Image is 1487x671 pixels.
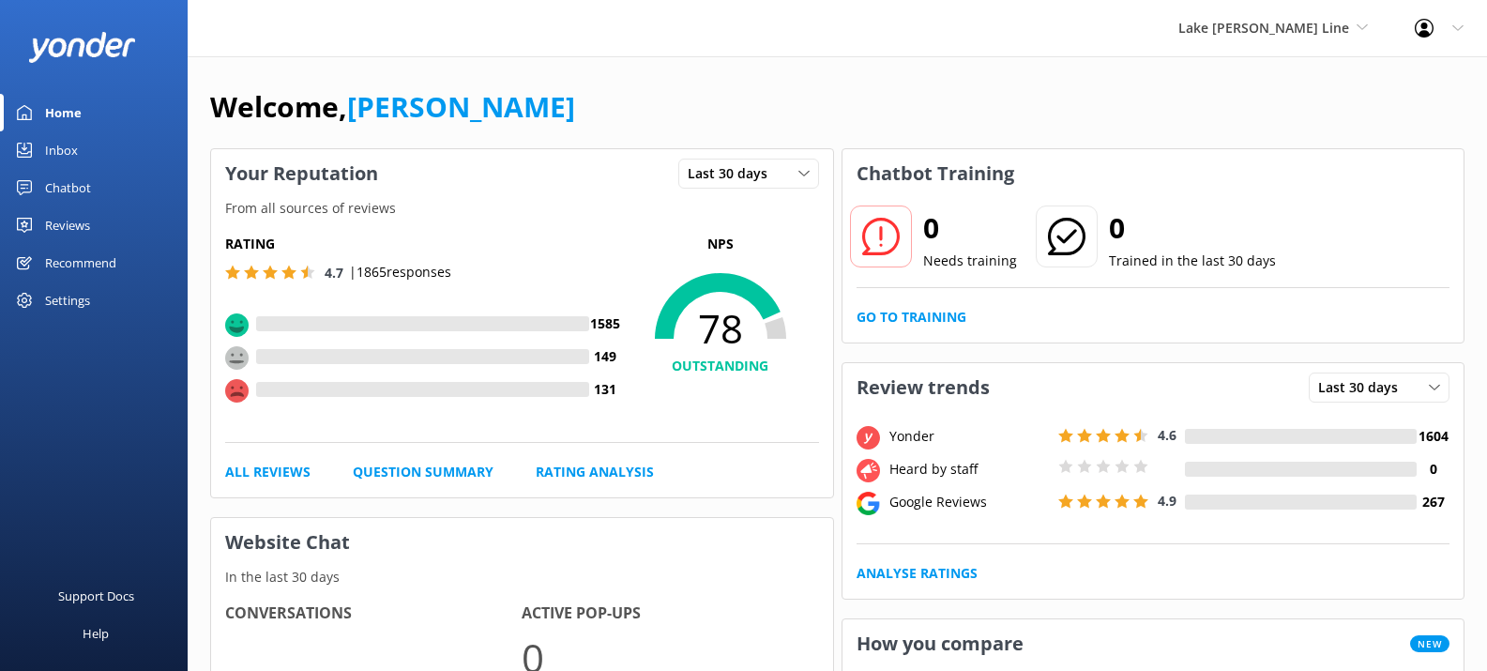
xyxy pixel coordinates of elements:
[1417,426,1449,447] h4: 1604
[857,307,966,328] a: Go to Training
[45,94,82,131] div: Home
[225,462,311,482] a: All Reviews
[1158,426,1176,444] span: 4.6
[622,305,819,352] span: 78
[885,492,1054,512] div: Google Reviews
[842,363,1004,412] h3: Review trends
[45,206,90,244] div: Reviews
[211,567,833,587] p: In the last 30 days
[58,577,134,615] div: Support Docs
[522,602,818,626] h4: Active Pop-ups
[885,459,1054,480] div: Heard by staff
[347,87,575,126] a: [PERSON_NAME]
[83,615,109,652] div: Help
[923,251,1017,271] p: Needs training
[1410,635,1449,652] span: New
[45,169,91,206] div: Chatbot
[45,131,78,169] div: Inbox
[688,163,779,184] span: Last 30 days
[1109,206,1276,251] h2: 0
[857,563,978,584] a: Analyse Ratings
[589,379,622,400] h4: 131
[589,313,622,334] h4: 1585
[45,244,116,282] div: Recommend
[210,84,575,130] h1: Welcome,
[589,346,622,367] h4: 149
[842,619,1038,668] h3: How you compare
[923,206,1017,251] h2: 0
[211,198,833,219] p: From all sources of reviews
[622,234,819,254] p: NPS
[225,234,622,254] h5: Rating
[1178,19,1349,37] span: Lake [PERSON_NAME] Line
[1109,251,1276,271] p: Trained in the last 30 days
[325,264,343,282] span: 4.7
[842,149,1028,198] h3: Chatbot Training
[1417,459,1449,480] h4: 0
[211,518,833,567] h3: Website Chat
[885,426,1054,447] div: Yonder
[45,282,90,319] div: Settings
[1318,377,1409,398] span: Last 30 days
[225,602,522,626] h4: Conversations
[536,462,654,482] a: Rating Analysis
[211,149,392,198] h3: Your Reputation
[28,32,136,63] img: yonder-white-logo.png
[1417,492,1449,512] h4: 267
[1158,492,1176,510] span: 4.9
[353,462,493,482] a: Question Summary
[622,356,819,376] h4: OUTSTANDING
[349,262,451,282] p: | 1865 responses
